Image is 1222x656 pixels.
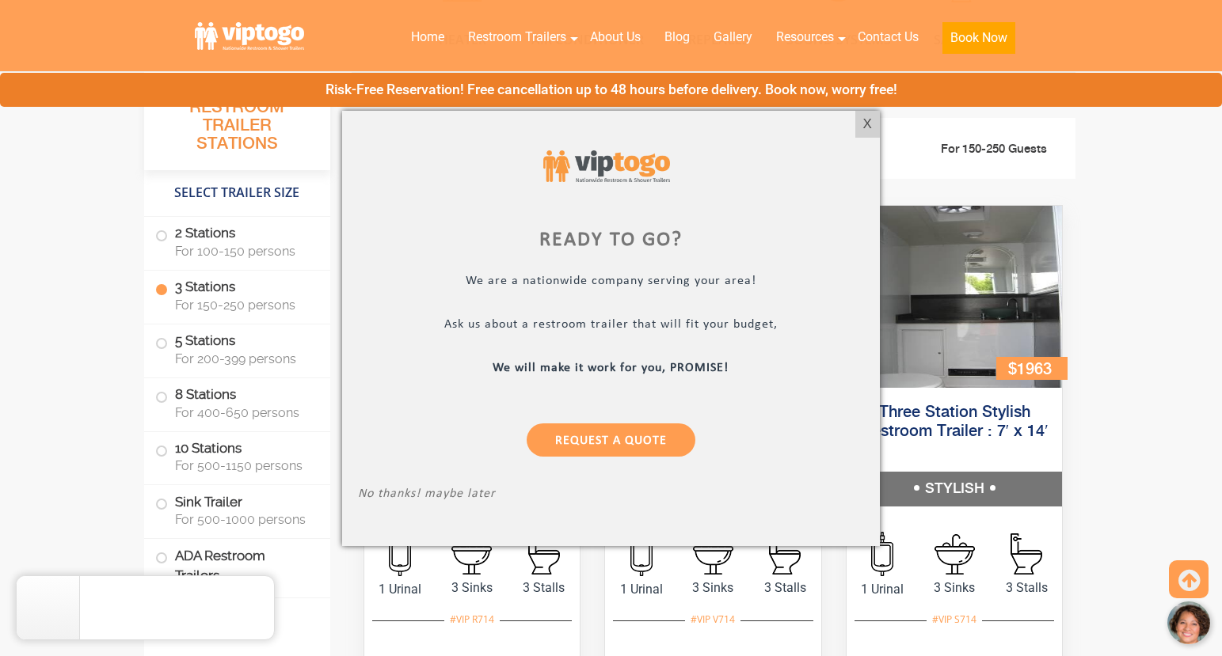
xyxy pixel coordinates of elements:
[543,150,670,183] img: viptogo logo
[527,423,695,456] a: Request a Quote
[358,317,864,335] p: Ask us about a restroom trailer that will fit your budget,
[358,230,864,249] div: Ready to go?
[984,590,1222,656] iframe: Live Chat Button
[493,361,729,374] b: We will make it work for you, PROMISE!
[358,486,864,504] p: No thanks! maybe later
[358,273,864,291] p: We are a nationwide company serving your area!
[855,111,880,138] div: X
